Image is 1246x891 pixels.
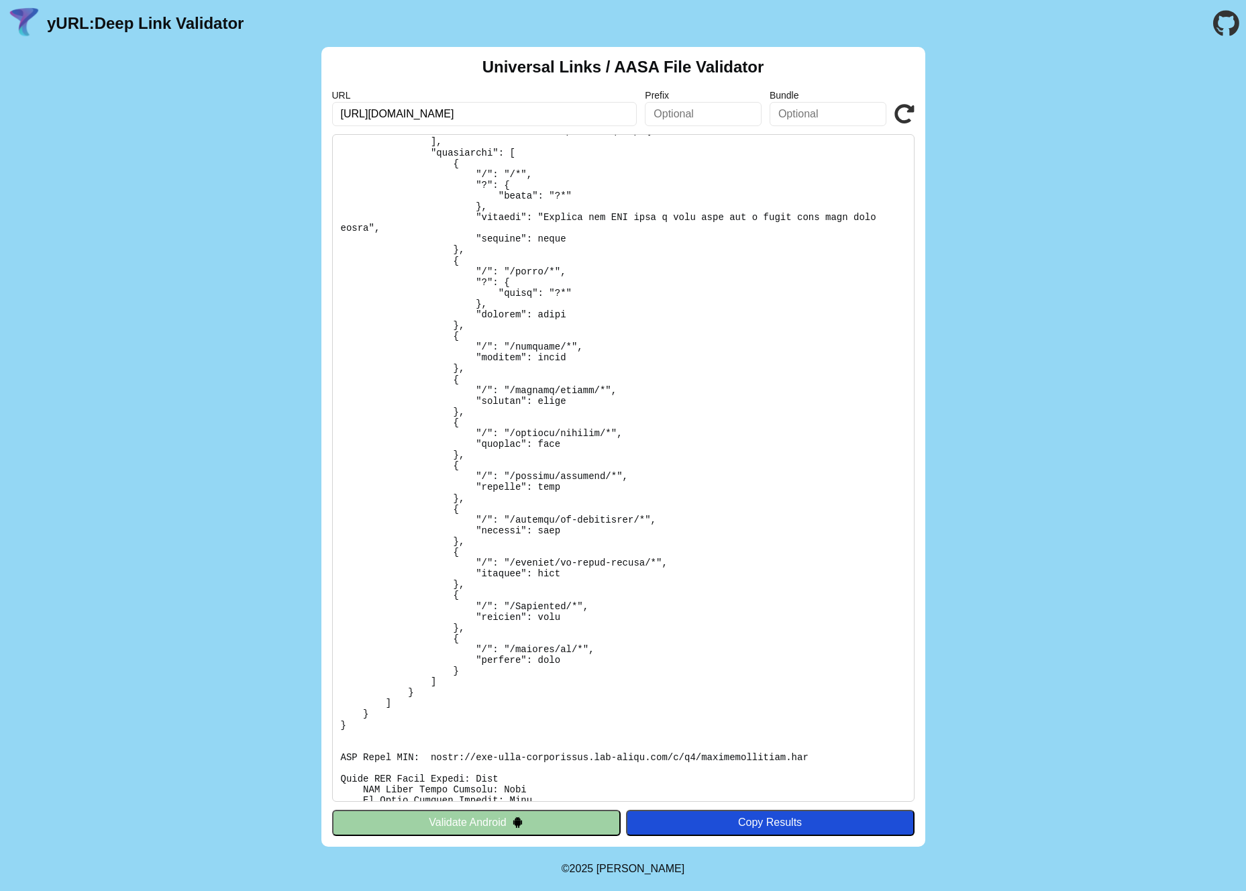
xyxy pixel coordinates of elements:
[770,90,886,101] label: Bundle
[626,810,915,835] button: Copy Results
[562,847,684,891] footer: ©
[7,6,42,41] img: yURL Logo
[633,817,908,829] div: Copy Results
[645,102,762,126] input: Optional
[332,102,637,126] input: Required
[770,102,886,126] input: Optional
[47,14,244,33] a: yURL:Deep Link Validator
[332,810,621,835] button: Validate Android
[645,90,762,101] label: Prefix
[570,863,594,874] span: 2025
[332,90,637,101] label: URL
[512,817,523,828] img: droidIcon.svg
[596,863,685,874] a: Michael Ibragimchayev's Personal Site
[482,58,764,76] h2: Universal Links / AASA File Validator
[332,134,915,802] pre: Lorem ipsu do: sitam://consecteturadip.eli/.sedd-eiusm/tempo-inc-utla-etdoloremag Al Enimadmi: Ve...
